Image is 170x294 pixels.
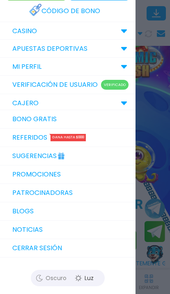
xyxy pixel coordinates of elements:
div: Luz [66,272,103,284]
p: MI PERFIL [12,62,41,72]
p: CAJERO [12,98,39,108]
p: Verificado [101,80,129,90]
a: Código de bono [29,2,106,20]
button: OscuroLuz [31,270,105,286]
p: Apuestas Deportivas [12,44,87,54]
img: Redeem [29,3,42,16]
img: Gift [57,149,66,158]
div: Gana hasta $888 [51,134,86,141]
div: Oscuro [33,272,70,284]
p: CASINO [12,26,37,36]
